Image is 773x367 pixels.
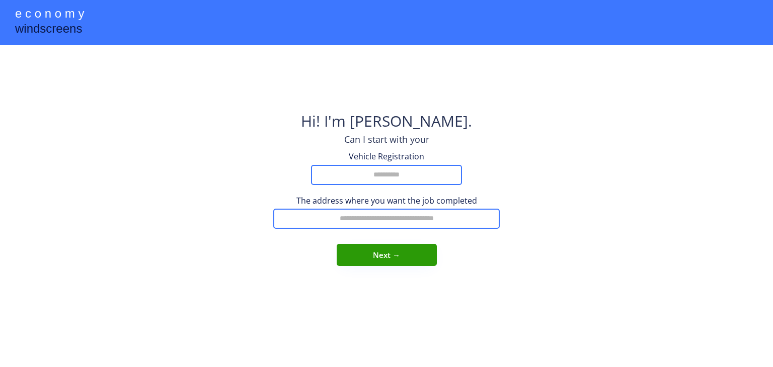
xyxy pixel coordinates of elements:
[15,5,84,24] div: e c o n o m y
[361,55,412,106] img: yH5BAEAAAAALAAAAAABAAEAAAIBRAA7
[344,133,429,146] div: Can I start with your
[336,151,437,162] div: Vehicle Registration
[337,244,437,266] button: Next →
[15,20,82,40] div: windscreens
[273,195,500,206] div: The address where you want the job completed
[301,111,472,133] div: Hi! I'm [PERSON_NAME].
